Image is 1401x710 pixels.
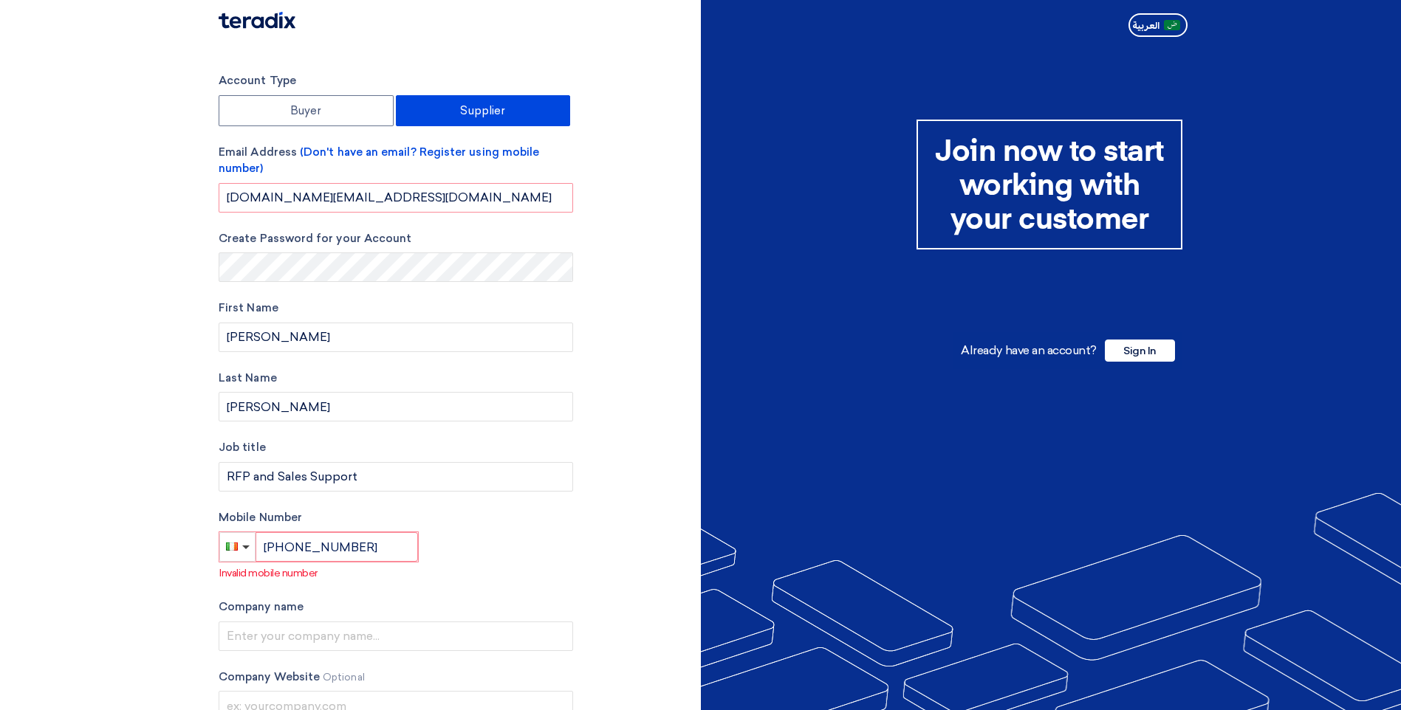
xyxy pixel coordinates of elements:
[323,672,365,683] span: Optional
[219,230,573,247] label: Create Password for your Account
[219,300,573,317] label: First Name
[917,120,1182,249] div: Join now to start working with your customer
[1105,340,1175,362] span: Sign In
[1132,21,1159,31] span: العربية
[219,621,573,651] input: Enter your company name...
[219,95,394,126] label: Buyer
[1105,343,1175,357] a: Sign In
[219,439,573,456] label: Job title
[219,72,573,89] label: Account Type
[961,343,1096,357] span: Already have an account?
[219,144,573,177] label: Email Address
[219,509,573,526] label: Mobile Number
[219,462,573,492] input: Enter your job title...
[1128,13,1188,37] button: العربية
[219,12,295,29] img: Teradix logo
[219,599,573,616] label: Company name
[219,323,573,352] input: Enter your first name...
[219,183,573,213] input: Enter your business email...
[1164,20,1180,31] img: ar-AR.png
[219,565,573,581] p: Invalid mobile number
[219,370,573,387] label: Last Name
[219,669,573,686] label: Company Website
[256,532,418,562] input: Enter phone number...
[396,95,571,126] label: Supplier
[219,145,539,176] span: (Don't have an email? Register using mobile number)
[219,392,573,421] input: Last Name...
